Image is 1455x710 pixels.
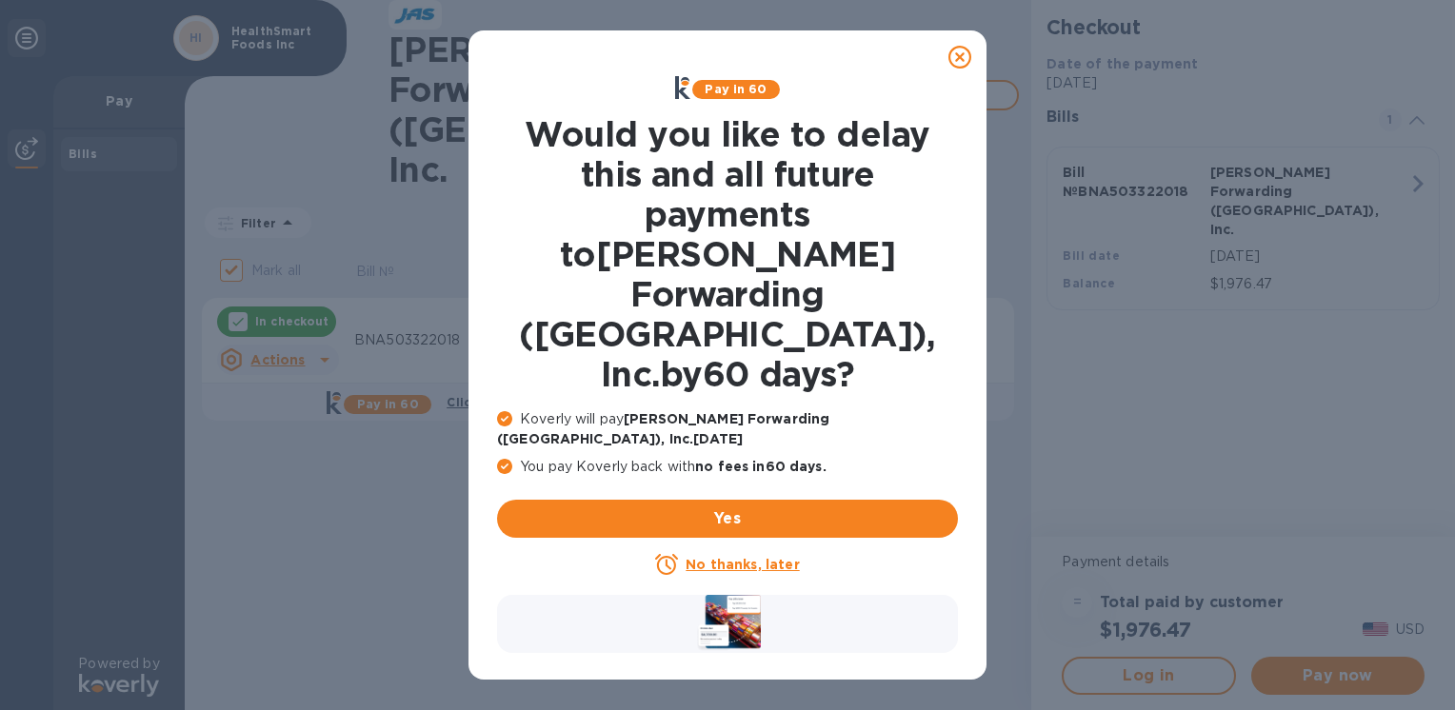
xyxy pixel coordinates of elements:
[497,457,958,477] p: You pay Koverly back with
[705,82,767,96] b: Pay in 60
[497,409,958,449] p: Koverly will pay
[497,114,958,394] h1: Would you like to delay this and all future payments to [PERSON_NAME] Forwarding ([GEOGRAPHIC_DAT...
[695,459,826,474] b: no fees in 60 days .
[512,507,943,530] span: Yes
[497,500,958,538] button: Yes
[686,557,799,572] u: No thanks, later
[497,411,829,446] b: [PERSON_NAME] Forwarding ([GEOGRAPHIC_DATA]), Inc. [DATE]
